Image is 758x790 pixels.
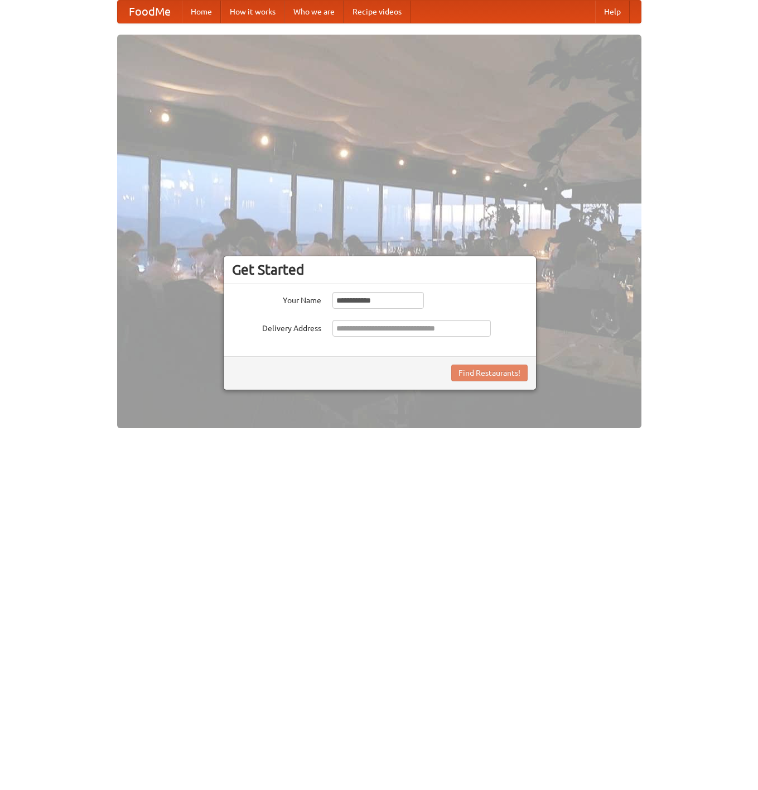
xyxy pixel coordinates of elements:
[182,1,221,23] a: Home
[451,365,528,381] button: Find Restaurants!
[595,1,630,23] a: Help
[284,1,344,23] a: Who we are
[344,1,411,23] a: Recipe videos
[232,292,321,306] label: Your Name
[232,320,321,334] label: Delivery Address
[118,1,182,23] a: FoodMe
[232,261,528,278] h3: Get Started
[221,1,284,23] a: How it works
